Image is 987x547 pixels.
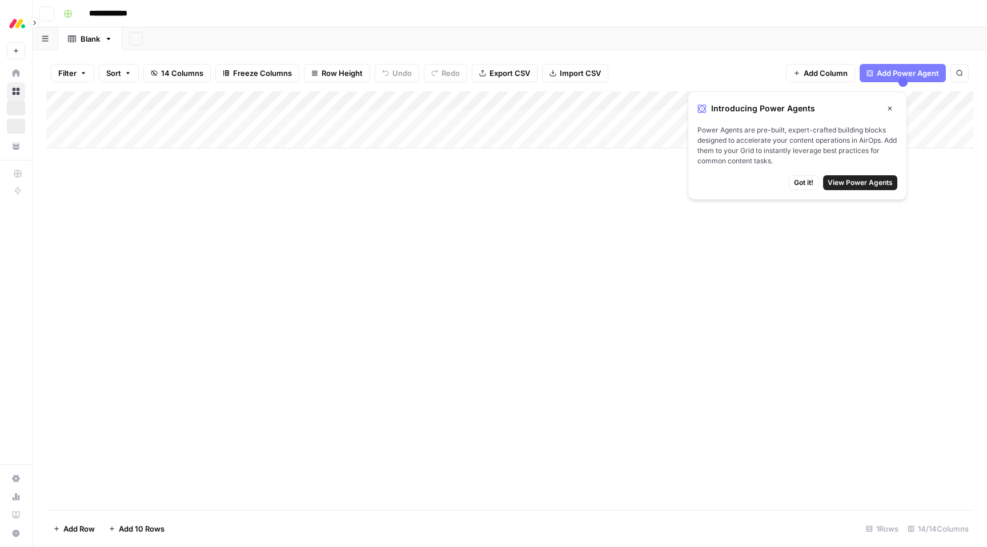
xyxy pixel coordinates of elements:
button: Got it! [789,175,819,190]
button: Row Height [304,64,370,82]
button: Redo [424,64,467,82]
button: 14 Columns [143,64,211,82]
span: Freeze Columns [233,67,292,79]
button: Import CSV [542,64,608,82]
span: Add Row [63,523,95,534]
span: Filter [58,67,77,79]
button: Export CSV [472,64,537,82]
button: Workspace: Monday.com [7,9,25,38]
span: Export CSV [490,67,530,79]
button: Sort [99,64,139,82]
span: Power Agents are pre-built, expert-crafted building blocks designed to accelerate your content op... [697,125,897,166]
button: Add 10 Rows [102,520,171,538]
span: View Power Agents [828,178,893,188]
a: Learning Hub [7,506,25,524]
div: Blank [81,33,100,45]
span: Add Power Agent [877,67,939,79]
a: Your Data [7,137,25,155]
span: 14 Columns [161,67,203,79]
span: Redo [442,67,460,79]
button: Add Power Agent [860,64,946,82]
button: Add Row [46,520,102,538]
button: View Power Agents [823,175,897,190]
a: Settings [7,469,25,488]
img: Monday.com Logo [7,13,27,34]
a: Usage [7,488,25,506]
span: Row Height [322,67,363,79]
span: Got it! [794,178,813,188]
span: Import CSV [560,67,601,79]
a: Browse [7,82,25,100]
span: Add 10 Rows [119,523,164,534]
a: Home [7,64,25,82]
a: Blank [58,27,122,50]
div: Introducing Power Agents [697,101,897,116]
span: Sort [106,67,121,79]
div: 14/14 Columns [903,520,973,538]
span: Undo [392,67,412,79]
div: 1 Rows [861,520,903,538]
button: Freeze Columns [215,64,299,82]
button: Filter [51,64,94,82]
button: Help + Support [7,524,25,542]
span: Add Column [804,67,848,79]
button: Add Column [786,64,855,82]
button: Undo [375,64,419,82]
